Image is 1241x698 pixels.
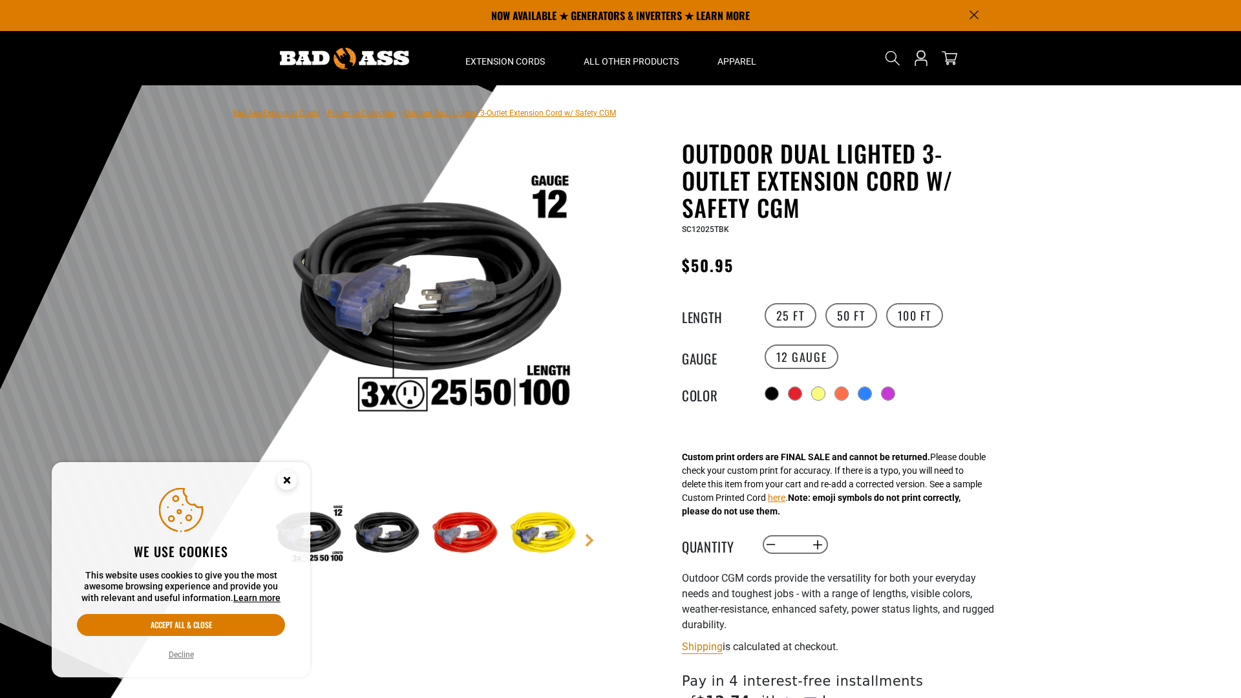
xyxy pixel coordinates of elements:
[682,572,994,631] span: Outdoor CGM cords provide the versatility for both your everyday needs and toughest jobs - with a...
[328,109,396,118] a: Return to Collection
[682,638,999,655] div: is calculated at checkout.
[77,543,285,560] h2: We use cookies
[682,348,747,365] legend: Gauge
[825,303,877,328] label: 50 FT
[765,344,839,369] label: 12 Gauge
[886,303,944,328] label: 100 FT
[564,31,698,85] summary: All Other Products
[323,109,325,118] span: ›
[349,498,424,573] img: black
[698,31,776,85] summary: Apparel
[446,31,564,85] summary: Extension Cords
[682,307,747,324] legend: Length
[768,491,785,505] button: here
[77,614,285,636] button: Accept all & close
[77,570,285,604] p: This website uses cookies to give you the most awesome browsing experience and provide you with r...
[427,498,502,573] img: red
[280,48,409,69] img: Bad Ass Extension Cords
[404,109,616,118] span: Outdoor Dual Lighted 3-Outlet Extension Cord w/ Safety CGM
[233,593,281,603] a: Learn more
[882,48,903,69] summary: Search
[682,640,723,653] a: Shipping
[682,225,729,234] span: SC12025TBK
[505,498,580,573] img: neon yellow
[583,534,596,547] a: Next
[682,385,747,402] legend: Color
[682,452,930,462] strong: Custom print orders are FINAL SALE and cannot be returned.
[717,56,756,67] span: Apparel
[465,56,545,67] span: Extension Cords
[584,56,679,67] span: All Other Products
[233,109,320,118] a: Bad Ass Extension Cords
[682,450,986,518] div: Please double check your custom print for accuracy. If there is a typo, you will need to delete t...
[682,492,960,516] strong: Note: emoji symbols do not print correctly, please do not use them.
[682,253,734,277] span: $50.95
[52,462,310,678] aside: Cookie Consent
[399,109,401,118] span: ›
[682,536,747,553] label: Quantity
[233,105,616,120] nav: breadcrumbs
[765,303,816,328] label: 25 FT
[165,648,198,661] button: Decline
[682,140,999,221] h1: Outdoor Dual Lighted 3-Outlet Extension Cord w/ Safety CGM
